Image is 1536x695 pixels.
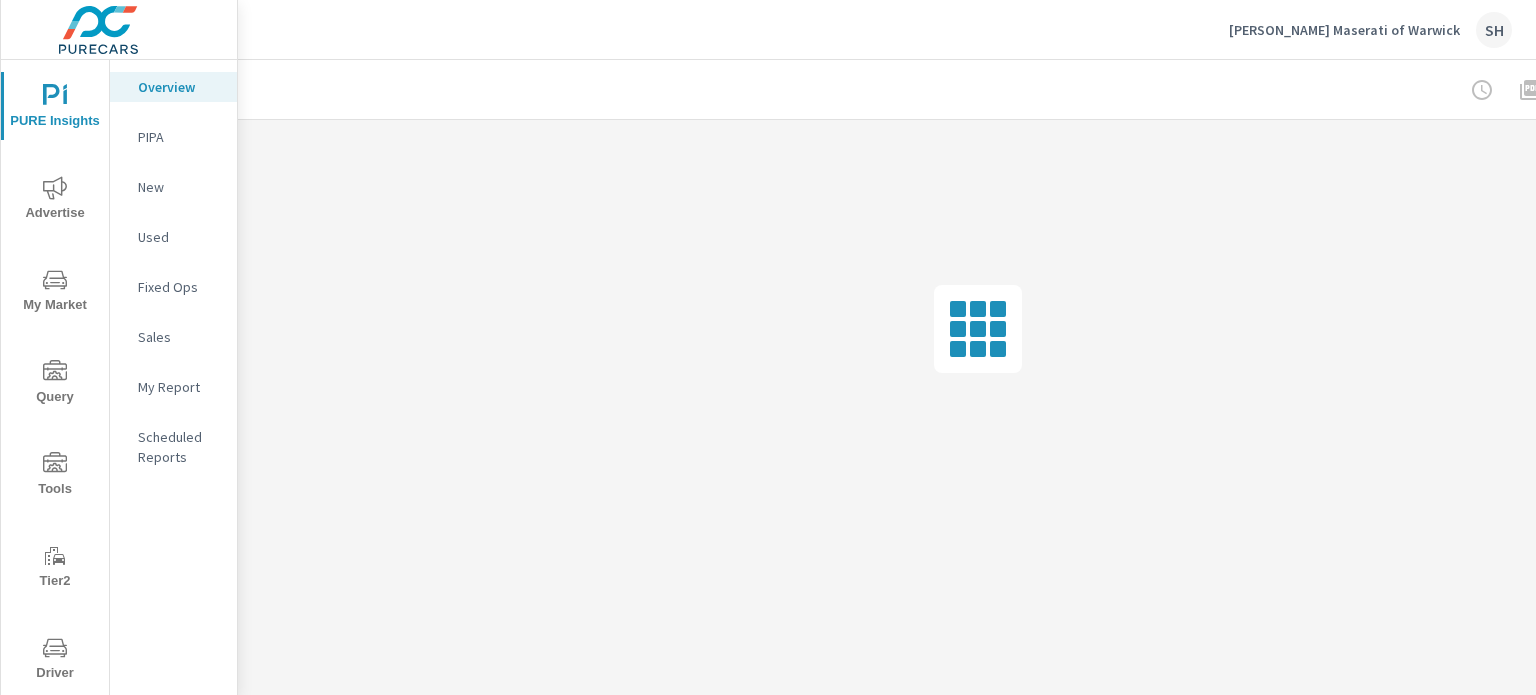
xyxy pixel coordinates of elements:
[7,452,103,501] span: Tools
[110,272,237,302] div: Fixed Ops
[110,172,237,202] div: New
[110,222,237,252] div: Used
[138,127,221,147] p: PIPA
[138,427,221,467] p: Scheduled Reports
[7,544,103,593] span: Tier2
[138,377,221,397] p: My Report
[7,176,103,225] span: Advertise
[7,636,103,685] span: Driver
[110,322,237,352] div: Sales
[7,84,103,133] span: PURE Insights
[138,277,221,297] p: Fixed Ops
[110,422,237,472] div: Scheduled Reports
[7,268,103,317] span: My Market
[110,372,237,402] div: My Report
[138,77,221,97] p: Overview
[1229,21,1460,39] p: [PERSON_NAME] Maserati of Warwick
[1476,12,1512,48] div: SH
[138,177,221,197] p: New
[138,227,221,247] p: Used
[110,72,237,102] div: Overview
[138,327,221,347] p: Sales
[7,360,103,409] span: Query
[110,122,237,152] div: PIPA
